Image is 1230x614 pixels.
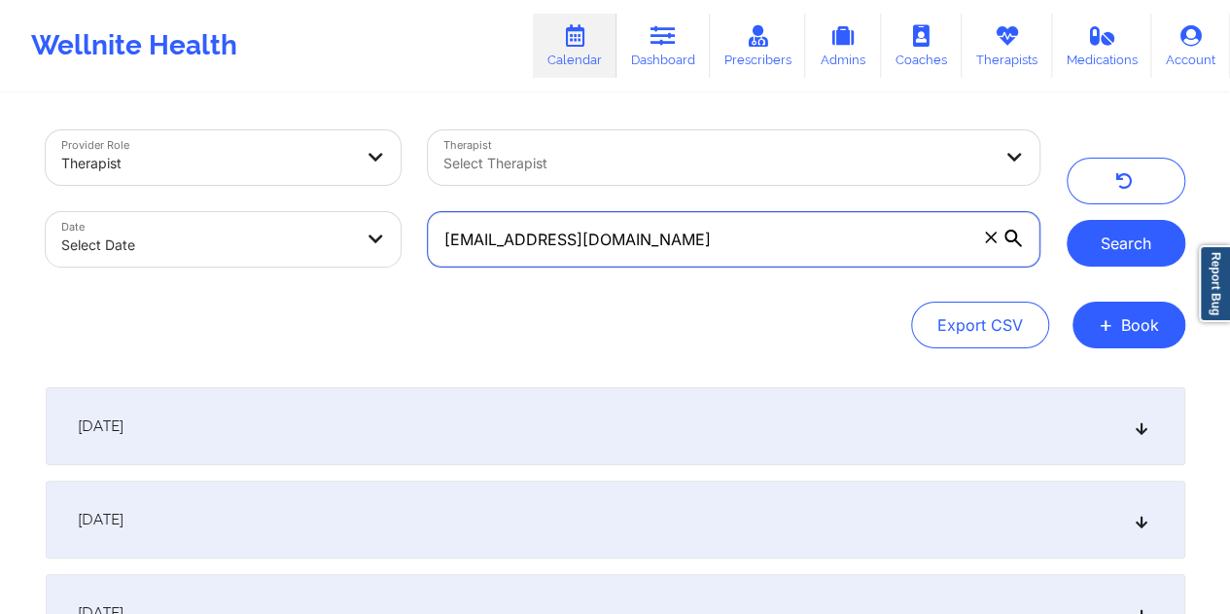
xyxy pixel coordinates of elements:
span: + [1099,319,1113,330]
a: Coaches [881,14,962,78]
a: Therapists [962,14,1052,78]
span: [DATE] [78,510,123,529]
button: +Book [1072,302,1185,348]
a: Medications [1052,14,1152,78]
button: Export CSV [911,302,1049,348]
div: Therapist [61,142,353,185]
a: Prescribers [710,14,806,78]
a: Calendar [533,14,616,78]
input: Search by patient email [428,212,1038,267]
a: Admins [805,14,881,78]
button: Search [1067,220,1185,267]
a: Account [1151,14,1230,78]
span: [DATE] [78,416,123,436]
a: Dashboard [616,14,710,78]
div: Select Date [61,224,353,267]
a: Report Bug [1199,245,1230,322]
